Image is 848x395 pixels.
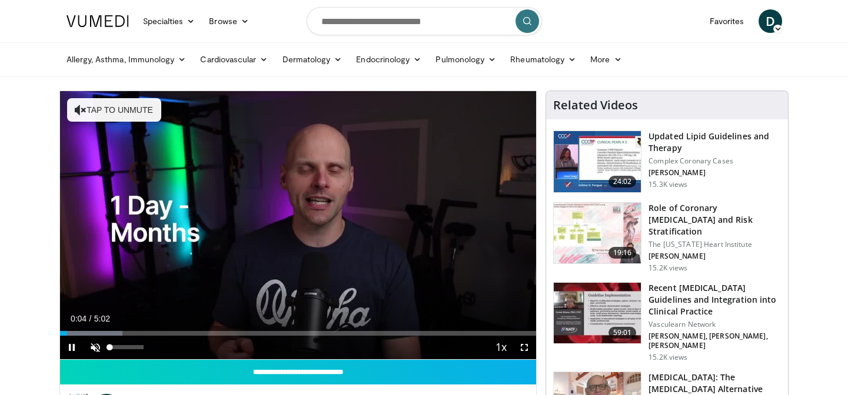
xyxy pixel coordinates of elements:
[110,345,144,349] div: Volume Level
[649,240,781,249] p: The [US_STATE] Heart Institute
[553,202,781,273] a: 19:16 Role of Coronary [MEDICAL_DATA] and Risk Stratification The [US_STATE] Heart Institute [PER...
[94,314,110,323] span: 5:02
[649,371,781,395] h3: [MEDICAL_DATA]: The [MEDICAL_DATA] Alternative
[67,98,161,122] button: Tap to unmute
[60,336,84,359] button: Pause
[608,176,637,188] span: 24:02
[89,314,92,323] span: /
[554,203,641,264] img: 1efa8c99-7b8a-4ab5-a569-1c219ae7bd2c.150x105_q85_crop-smart_upscale.jpg
[307,7,542,35] input: Search topics, interventions
[60,91,537,360] video-js: Video Player
[649,168,781,178] p: [PERSON_NAME]
[649,353,687,362] p: 15.2K views
[71,314,87,323] span: 0:04
[553,98,638,112] h4: Related Videos
[649,252,781,261] p: [PERSON_NAME]
[583,48,628,71] a: More
[553,130,781,193] a: 24:02 Updated Lipid Guidelines and Therapy Complex Coronary Cases [PERSON_NAME] 15.3K views
[649,263,687,273] p: 15.2K views
[649,180,687,189] p: 15.3K views
[554,283,641,344] img: 87825f19-cf4c-4b91-bba1-ce218758c6bb.150x105_q85_crop-smart_upscale.jpg
[608,247,637,259] span: 19:16
[649,332,781,350] p: [PERSON_NAME], [PERSON_NAME], [PERSON_NAME]
[649,282,781,317] h3: Recent [MEDICAL_DATA] Guidelines and Integration into Clinical Practice
[136,9,202,33] a: Specialties
[60,331,537,336] div: Progress Bar
[553,282,781,362] a: 59:01 Recent [MEDICAL_DATA] Guidelines and Integration into Clinical Practice Vasculearn Network ...
[649,320,781,329] p: Vasculearn Network
[554,131,641,192] img: 77f671eb-9394-4acc-bc78-a9f077f94e00.150x105_q85_crop-smart_upscale.jpg
[608,327,637,339] span: 59:01
[759,9,782,33] a: D
[649,156,781,166] p: Complex Coronary Cases
[275,48,350,71] a: Dermatology
[59,48,194,71] a: Allergy, Asthma, Immunology
[193,48,275,71] a: Cardiovascular
[349,48,428,71] a: Endocrinology
[202,9,256,33] a: Browse
[66,15,129,27] img: VuMedi Logo
[428,48,503,71] a: Pulmonology
[489,336,513,359] button: Playback Rate
[84,336,107,359] button: Unmute
[649,202,781,237] h3: Role of Coronary [MEDICAL_DATA] and Risk Stratification
[513,336,536,359] button: Fullscreen
[649,130,781,154] h3: Updated Lipid Guidelines and Therapy
[703,9,751,33] a: Favorites
[503,48,583,71] a: Rheumatology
